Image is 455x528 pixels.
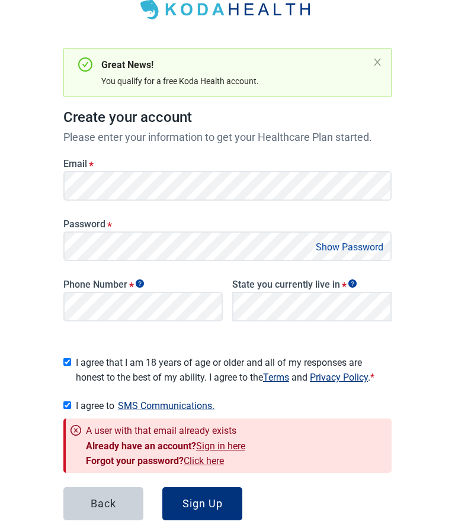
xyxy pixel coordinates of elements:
button: Back [63,487,143,520]
a: Click here [184,455,224,466]
span: Forgot your password? [86,455,184,466]
span: I agree that I am 18 years of age or older and all of my responses are honest to the best of my a... [76,355,392,385]
div: You qualify for a free Koda Health account. [101,75,368,88]
div: Back [91,498,116,510]
p: Please enter your information to get your Healthcare Plan started. [63,129,392,145]
span: close-circle [71,425,81,468]
label: Email [63,158,392,169]
label: Phone Number [63,279,223,290]
button: Show Password [312,239,387,255]
label: State you currently live in [232,279,392,290]
span: check-circle [78,57,92,72]
span: I agree to [76,398,392,414]
a: Read our Terms of Service [263,372,289,383]
button: Show SMS communications details [114,398,218,414]
span: A user with that email already exists [86,423,245,438]
label: Password [63,218,392,230]
span: Already have an account? [86,440,196,452]
strong: Great News! [101,59,153,70]
button: close [373,57,382,67]
a: Read our Privacy Policy [310,372,368,383]
span: Show tooltip [136,279,144,288]
div: Sign Up [182,498,223,510]
button: Sign Up [162,487,242,520]
a: Sign in here [196,440,245,452]
span: Show tooltip [348,279,357,288]
h1: Create your account [63,107,392,129]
